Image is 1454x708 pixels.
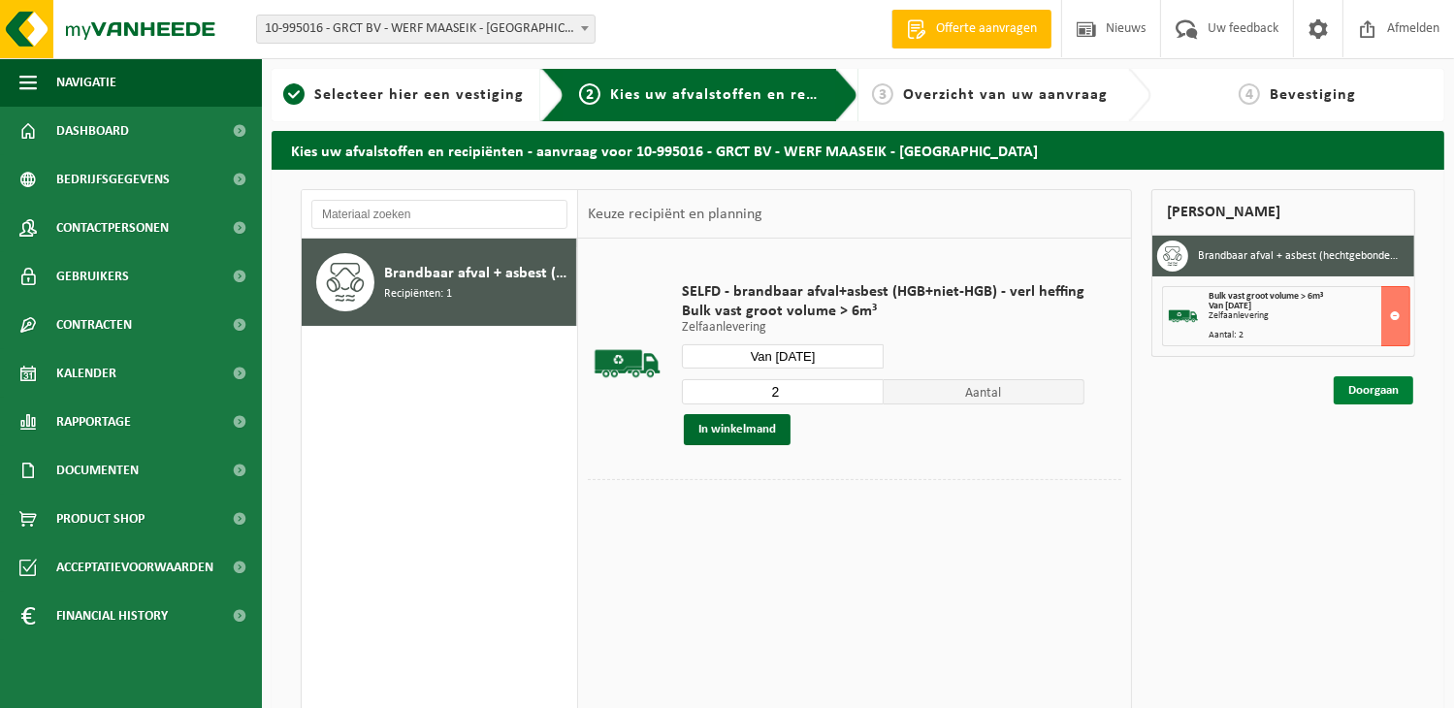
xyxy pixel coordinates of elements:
span: Dashboard [56,107,129,155]
h3: Brandbaar afval + asbest (hechtgebonden + niet-hechtgebonden) (conform verlaagde heffing) [1198,241,1400,272]
span: SELFD - brandbaar afval+asbest (HGB+niet-HGB) - verl heffing [682,282,1084,302]
button: In winkelmand [684,414,791,445]
span: Financial History [56,592,168,640]
span: Bedrijfsgegevens [56,155,170,204]
div: Aantal: 2 [1209,331,1409,340]
span: Product Shop [56,495,145,543]
a: Offerte aanvragen [891,10,1051,48]
span: 2 [579,83,600,105]
a: 1Selecteer hier een vestiging [281,83,526,107]
strong: Van [DATE] [1209,301,1251,311]
input: Materiaal zoeken [311,200,567,229]
input: Selecteer datum [682,344,884,369]
span: Gebruikers [56,252,129,301]
div: Keuze recipiënt en planning [578,190,772,239]
span: Brandbaar afval + asbest (hechtgebonden + niet-hechtgebonden) (conform verlaagde heffing) [384,262,571,285]
span: Acceptatievoorwaarden [56,543,213,592]
h2: Kies uw afvalstoffen en recipiënten - aanvraag voor 10-995016 - GRCT BV - WERF MAASEIK - [GEOGRAP... [272,131,1444,169]
span: Overzicht van uw aanvraag [903,87,1108,103]
span: Kies uw afvalstoffen en recipiënten [610,87,877,103]
span: Bevestiging [1270,87,1356,103]
span: 10-995016 - GRCT BV - WERF MAASEIK - MAASEIK [257,16,595,43]
span: Selecteer hier een vestiging [314,87,524,103]
div: Zelfaanlevering [1209,311,1409,321]
span: Aantal [884,379,1085,404]
span: 1 [283,83,305,105]
span: Contactpersonen [56,204,169,252]
span: Bulk vast groot volume > 6m³ [682,302,1084,321]
span: Kalender [56,349,116,398]
p: Zelfaanlevering [682,321,1084,335]
span: 3 [872,83,893,105]
span: 10-995016 - GRCT BV - WERF MAASEIK - MAASEIK [256,15,596,44]
span: Contracten [56,301,132,349]
span: Rapportage [56,398,131,446]
span: Offerte aanvragen [931,19,1042,39]
a: Doorgaan [1334,376,1413,404]
span: Recipiënten: 1 [384,285,452,304]
span: Documenten [56,446,139,495]
span: Navigatie [56,58,116,107]
div: [PERSON_NAME] [1151,189,1415,236]
span: Bulk vast groot volume > 6m³ [1209,291,1323,302]
span: 4 [1239,83,1260,105]
button: Brandbaar afval + asbest (hechtgebonden + niet-hechtgebonden) (conform verlaagde heffing) Recipië... [302,239,577,326]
